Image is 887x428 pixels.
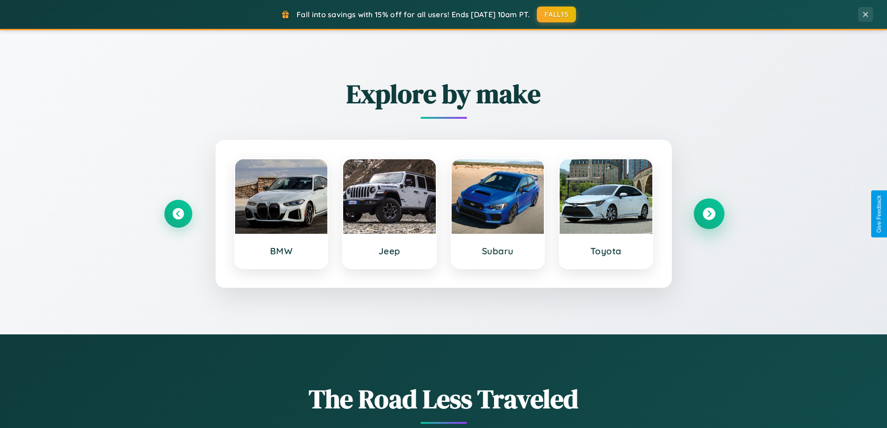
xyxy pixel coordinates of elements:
[164,381,723,417] h1: The Road Less Traveled
[537,7,576,22] button: FALL15
[164,76,723,112] h2: Explore by make
[297,10,530,19] span: Fall into savings with 15% off for all users! Ends [DATE] 10am PT.
[876,195,882,233] div: Give Feedback
[569,245,643,257] h3: Toyota
[244,245,318,257] h3: BMW
[461,245,535,257] h3: Subaru
[352,245,427,257] h3: Jeep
